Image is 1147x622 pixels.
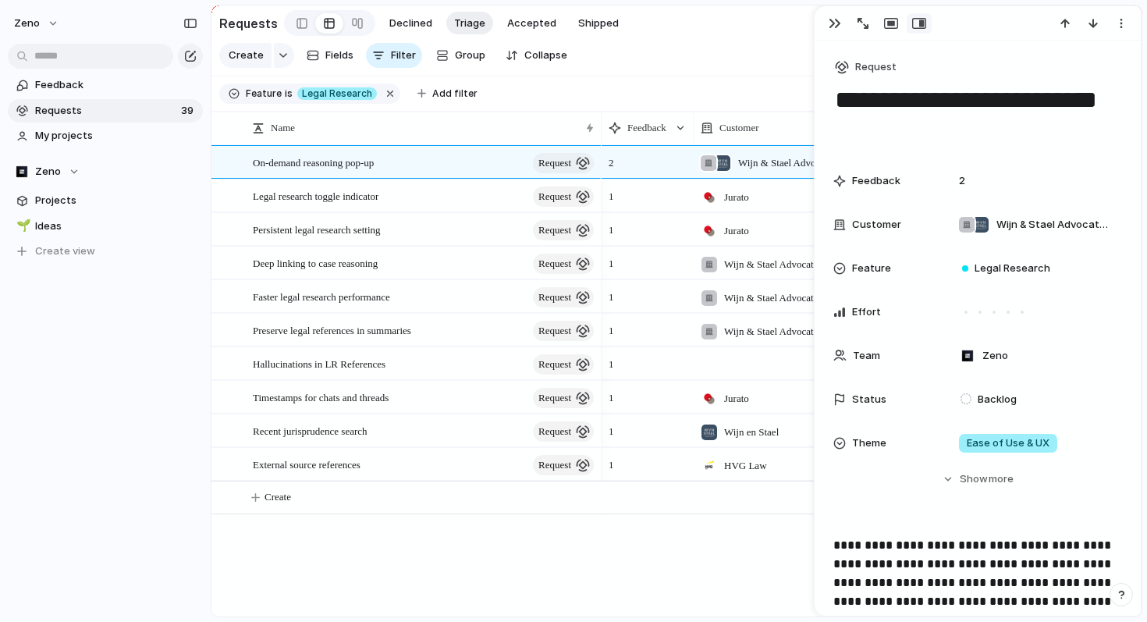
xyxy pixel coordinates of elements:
[35,193,197,208] span: Projects
[724,257,823,272] span: Wijn & Stael Advocaten
[253,153,374,171] span: On-demand reasoning pop-up
[229,48,264,63] span: Create
[852,173,900,189] span: Feedback
[538,253,571,275] span: request
[852,217,901,233] span: Customer
[300,43,360,68] button: Fields
[181,103,197,119] span: 39
[35,128,197,144] span: My projects
[533,321,594,341] button: request
[724,190,749,205] span: Jurato
[524,48,567,63] span: Collapse
[8,240,203,263] button: Create view
[253,321,411,339] span: Preserve legal references in summaries
[989,471,1014,487] span: more
[8,73,203,97] a: Feedback
[8,215,203,238] a: 🌱Ideas
[738,155,894,171] span: Wijn & Stael Advocaten , Wijn en Stael
[533,421,594,442] button: request
[246,87,282,101] span: Feature
[724,324,823,339] span: Wijn & Stael Advocaten
[219,43,272,68] button: Create
[538,286,571,308] span: request
[454,16,485,31] span: Triage
[533,455,594,475] button: request
[455,48,485,63] span: Group
[253,287,390,305] span: Faster legal research performance
[35,103,176,119] span: Requests
[975,261,1050,276] span: Legal Research
[14,16,40,31] span: Zeno
[432,87,478,101] span: Add filter
[14,219,30,234] button: 🌱
[428,43,493,68] button: Group
[219,14,278,33] h2: Requests
[538,320,571,342] span: request
[35,164,61,179] span: Zeno
[602,147,620,171] span: 2
[16,217,27,235] div: 🌱
[35,219,197,234] span: Ideas
[533,287,594,307] button: request
[832,56,901,79] button: Request
[578,16,619,31] span: Shipped
[253,187,378,204] span: Legal research toggle indicator
[978,392,1017,407] span: Backlog
[538,387,571,409] span: request
[253,254,378,272] span: Deep linking to case reasoning
[35,243,95,259] span: Create view
[602,214,620,238] span: 1
[982,348,1008,364] span: Zeno
[852,392,886,407] span: Status
[602,281,620,305] span: 1
[855,59,897,75] span: Request
[271,120,295,136] span: Name
[507,16,556,31] span: Accepted
[533,220,594,240] button: request
[302,87,372,101] span: Legal Research
[852,261,891,276] span: Feature
[833,465,1122,493] button: Showmore
[253,388,389,406] span: Timestamps for chats and threads
[724,458,767,474] span: HVG Law
[446,12,493,35] button: Triage
[602,247,620,272] span: 1
[282,85,296,102] button: is
[538,354,571,375] span: request
[538,421,571,443] span: request
[533,354,594,375] button: request
[8,160,203,183] button: Zeno
[538,454,571,476] span: request
[602,415,620,439] span: 1
[719,120,759,136] span: Customer
[533,254,594,274] button: request
[967,435,1049,451] span: Ease of Use & UX
[265,489,291,505] span: Create
[724,223,749,239] span: Jurato
[533,153,594,173] button: request
[366,43,422,68] button: Filter
[389,16,432,31] span: Declined
[602,180,620,204] span: 1
[960,471,988,487] span: Show
[8,189,203,212] a: Projects
[253,354,385,372] span: Hallucinations in LR References
[853,348,880,364] span: Team
[538,219,571,241] span: request
[533,388,594,408] button: request
[408,83,487,105] button: Add filter
[7,11,67,36] button: Zeno
[538,152,571,174] span: request
[996,217,1109,233] span: Wijn & Stael Advocaten , Wijn en Stael
[602,348,620,372] span: 1
[391,48,416,63] span: Filter
[253,455,360,473] span: External source references
[8,124,203,148] a: My projects
[294,85,380,102] button: Legal Research
[852,304,881,320] span: Effort
[325,48,353,63] span: Fields
[724,425,779,440] span: Wijn en Stael
[602,449,620,473] span: 1
[253,220,381,238] span: Persistent legal research setting
[724,290,823,306] span: Wijn & Stael Advocaten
